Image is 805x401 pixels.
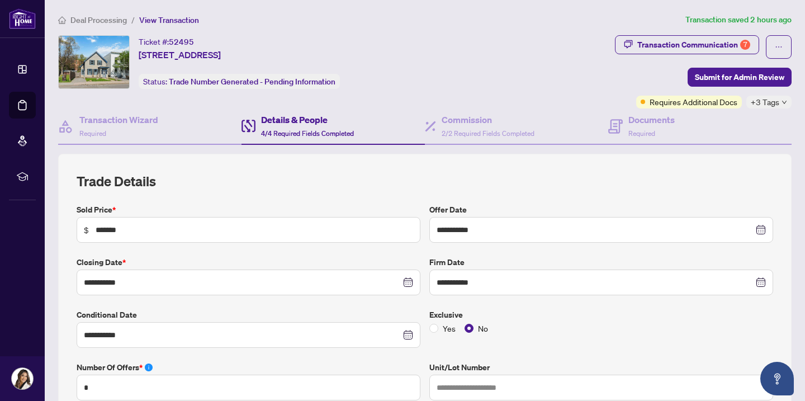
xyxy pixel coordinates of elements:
[145,364,153,371] span: info-circle
[169,37,194,47] span: 52495
[429,204,773,216] label: Offer Date
[775,43,783,51] span: ellipsis
[79,113,158,126] h4: Transaction Wizard
[429,361,773,374] label: Unit/Lot Number
[70,15,127,25] span: Deal Processing
[77,204,420,216] label: Sold Price
[429,309,773,321] label: Exclusive
[58,16,66,24] span: home
[139,48,221,62] span: [STREET_ADDRESS]
[688,68,792,87] button: Submit for Admin Review
[77,361,420,374] label: Number of offers
[261,129,354,138] span: 4/4 Required Fields Completed
[442,129,534,138] span: 2/2 Required Fields Completed
[77,172,773,190] h2: Trade Details
[740,40,750,50] div: 7
[9,8,36,29] img: logo
[12,368,33,389] img: Profile Icon
[695,68,784,86] span: Submit for Admin Review
[650,96,737,108] span: Requires Additional Docs
[685,13,792,26] article: Transaction saved 2 hours ago
[782,100,787,105] span: down
[637,36,750,54] div: Transaction Communication
[760,362,794,395] button: Open asap
[169,77,335,87] span: Trade Number Generated - Pending Information
[79,129,106,138] span: Required
[77,309,420,321] label: Conditional Date
[139,35,194,48] div: Ticket #:
[628,129,655,138] span: Required
[438,322,460,334] span: Yes
[473,322,493,334] span: No
[628,113,675,126] h4: Documents
[131,13,135,26] li: /
[751,96,779,108] span: +3 Tags
[139,74,340,89] div: Status:
[442,113,534,126] h4: Commission
[77,256,420,268] label: Closing Date
[615,35,759,54] button: Transaction Communication7
[429,256,773,268] label: Firm Date
[261,113,354,126] h4: Details & People
[59,36,129,88] img: IMG-X12227728_1.jpg
[139,15,199,25] span: View Transaction
[84,224,89,236] span: $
